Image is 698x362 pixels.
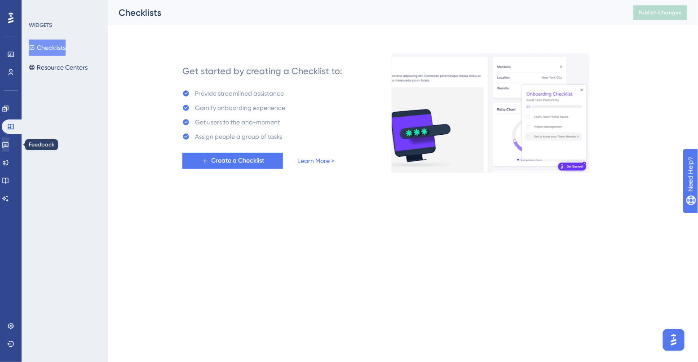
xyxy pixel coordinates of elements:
[391,53,590,173] img: e28e67207451d1beac2d0b01ddd05b56.gif
[21,2,56,13] span: Need Help?
[29,59,88,75] button: Resource Centers
[195,102,285,113] div: Gamify onbaording experience
[182,65,342,77] div: Get started by creating a Checklist to:
[29,40,66,56] button: Checklists
[195,117,280,128] div: Get users to the aha-moment
[639,9,682,16] span: Publish Changes
[660,327,687,353] iframe: UserGuiding AI Assistant Launcher
[29,22,52,29] div: WIDGETS
[195,88,284,99] div: Provide streamlined assistance
[212,155,265,166] span: Create a Checklist
[119,6,611,19] div: Checklists
[182,153,283,169] button: Create a Checklist
[633,5,687,20] button: Publish Changes
[195,131,282,142] div: Assign people a group of tasks
[297,155,334,166] a: Learn More >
